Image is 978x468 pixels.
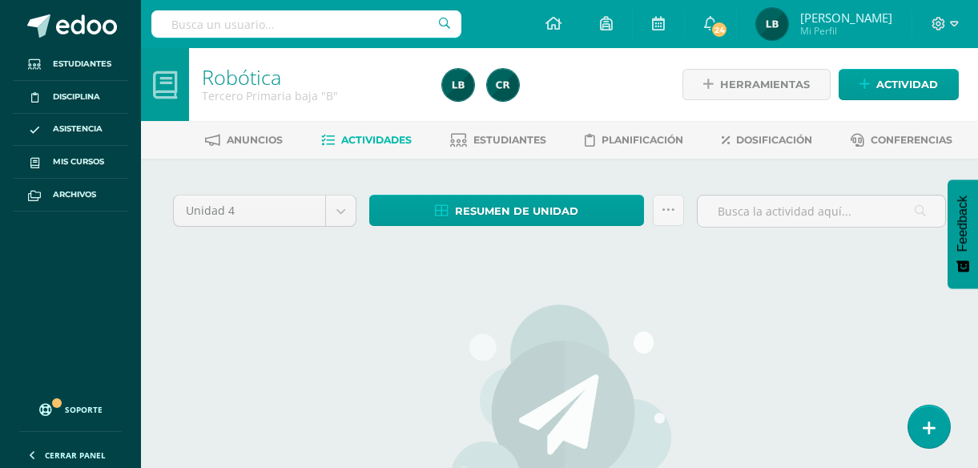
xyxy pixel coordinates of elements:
a: Estudiantes [13,48,128,81]
span: Estudiantes [53,58,111,71]
a: Unidad 4 [174,196,356,226]
a: Actividad [839,69,959,100]
a: Planificación [585,127,683,153]
a: Resumen de unidad [369,195,644,226]
input: Busca un usuario... [151,10,461,38]
span: Resumen de unidad [455,196,578,226]
span: Conferencias [871,134,952,146]
button: Feedback - Mostrar encuesta [948,180,978,288]
span: Cerrar panel [45,450,106,461]
span: Herramientas [720,70,810,99]
a: Anuncios [205,127,283,153]
span: Actividad [876,70,938,99]
span: Actividades [341,134,412,146]
span: Disciplina [53,91,100,103]
span: Soporte [65,404,103,415]
a: Archivos [13,179,128,212]
a: Conferencias [851,127,952,153]
a: Mis cursos [13,146,128,179]
a: Estudiantes [450,127,546,153]
span: Unidad 4 [186,196,313,226]
a: Soporte [19,388,122,427]
span: Anuncios [227,134,283,146]
img: 19436fc6d9716341a8510cf58c6830a2.png [487,69,519,101]
a: Robótica [202,63,281,91]
span: [PERSON_NAME] [800,10,892,26]
span: Archivos [53,188,96,201]
a: Asistencia [13,114,128,147]
input: Busca la actividad aquí... [698,196,945,227]
a: Disciplina [13,81,128,114]
a: Dosificación [722,127,812,153]
h1: Robótica [202,66,423,88]
div: Tercero Primaria baja 'B' [202,88,423,103]
span: 24 [710,21,728,38]
span: Mi Perfil [800,24,892,38]
img: 066aefb53e660acfbb28117153d86e1e.png [756,8,788,40]
span: Estudiantes [473,134,546,146]
a: Actividades [321,127,412,153]
span: Dosificación [736,134,812,146]
span: Feedback [956,196,970,252]
span: Planificación [602,134,683,146]
span: Mis cursos [53,155,104,168]
img: 066aefb53e660acfbb28117153d86e1e.png [442,69,474,101]
a: Herramientas [682,69,831,100]
span: Asistencia [53,123,103,135]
